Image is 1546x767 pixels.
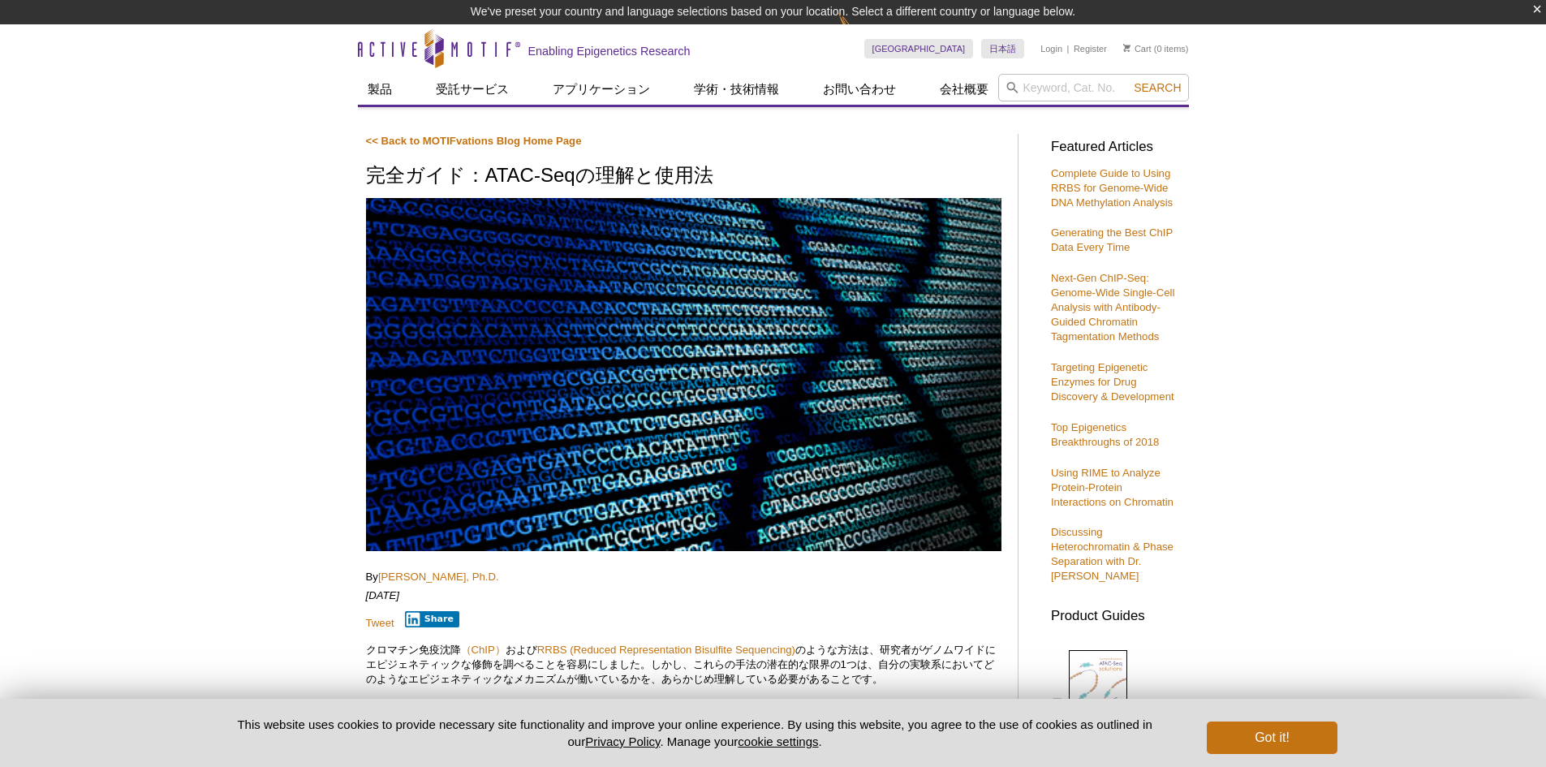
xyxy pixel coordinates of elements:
[366,198,1001,551] img: ATAC-Seq
[1051,526,1173,582] a: Discussing Heterochromatin & Phase Separation with Dr. [PERSON_NAME]
[1069,650,1127,726] img: Comprehensive ATAC-Seq Solutions
[209,716,1181,750] p: This website uses cookies to provide necessary site functionality and improve your online experie...
[378,571,499,583] a: [PERSON_NAME], Ph.D.
[543,74,660,105] a: アプリケーション
[1051,361,1174,403] a: Targeting Epigenetic Enzymes for Drug Discovery & Development
[366,643,1001,687] p: クロマチン免疫沈降 および のような方法は、研究者がゲノムワイドにエピジェネティックな修飾を調べることを容易にしました。しかし、これらの手法の潜在的な限界の1つは、自分の実験系においてどのような...
[684,74,789,105] a: 学術・技術情報
[1051,167,1173,209] a: Complete Guide to Using RRBS for Genome-Wide DNA Methylation Analysis
[930,74,998,105] a: 会社概要
[1051,226,1173,253] a: Generating the Best ChIP Data Every Time
[1051,272,1174,343] a: Next-Gen ChIP-Seq: Genome-Wide Single-Cell Analysis with Antibody-Guided Chromatin Tagmentation M...
[998,74,1189,101] input: Keyword, Cat. No.
[1067,39,1070,58] li: |
[1129,80,1186,95] button: Search
[838,12,881,50] img: Change Here
[981,39,1024,58] a: 日本語
[366,135,582,147] a: << Back to MOTIFvations Blog Home Page
[366,570,1001,584] p: By
[1051,140,1181,154] h3: Featured Articles
[1051,649,1156,761] a: ComprehensiveATAC-Seq Solutions
[1123,39,1189,58] li: (0 items)
[738,735,818,748] button: cookie settings
[366,589,400,601] em: [DATE]
[366,617,394,629] a: Tweet
[405,611,459,627] button: Share
[1040,43,1062,54] a: Login
[585,735,660,748] a: Privacy Policy
[1051,600,1181,623] h3: Product Guides
[461,644,506,656] a: （ChIP）
[1051,467,1173,508] a: Using RIME to Analyze Protein-Protein Interactions on Chromatin
[1134,81,1181,94] span: Search
[537,644,795,656] a: RRBS (Reduced Representation Bisulfite Sequencing)
[426,74,519,105] a: 受託サービス
[864,39,974,58] a: [GEOGRAPHIC_DATA]
[813,74,906,105] a: お問い合わせ
[1207,722,1337,754] button: Got it!
[366,165,1001,188] h1: 完全ガイド：ATAC-Seqの理解と使用法
[1123,44,1130,52] img: Your Cart
[1074,43,1107,54] a: Register
[1123,43,1152,54] a: Cart
[1051,421,1159,448] a: Top Epigenetics Breakthroughs of 2018
[528,44,691,58] h2: Enabling Epigenetics Research
[358,74,402,105] a: 製品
